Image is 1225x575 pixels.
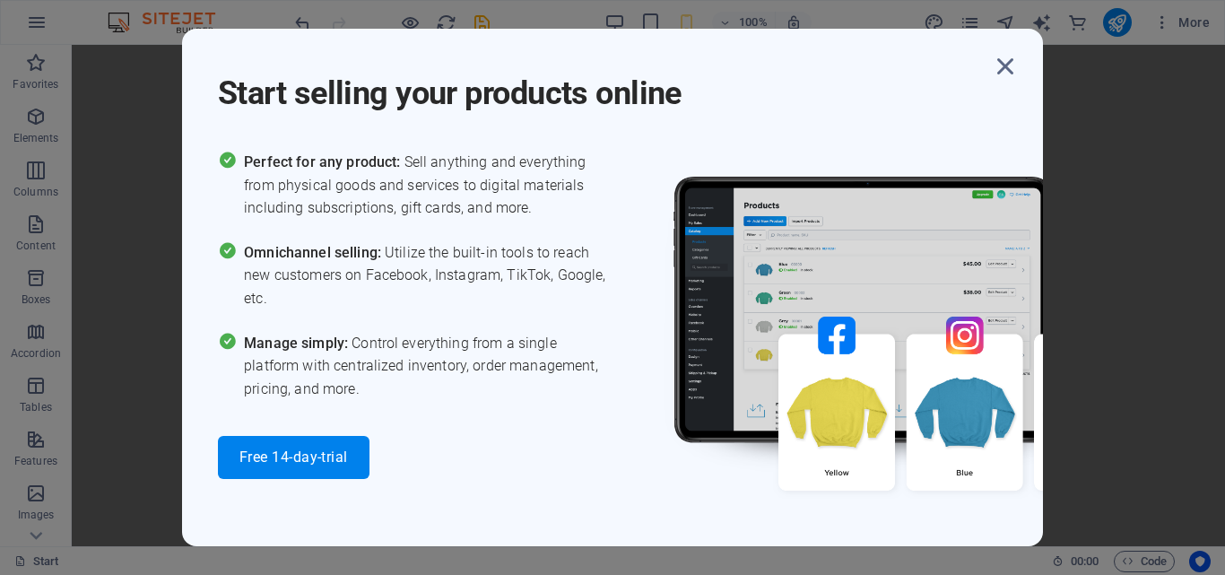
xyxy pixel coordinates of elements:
span: Perfect for any product: [244,153,404,170]
img: promo_image.png [644,151,1182,543]
span: Manage simply: [244,335,352,352]
span: Utilize the built-in tools to reach new customers on Facebook, Instagram, TikTok, Google, etc. [244,241,612,310]
span: Omnichannel selling: [244,244,385,261]
span: Sell anything and everything from physical goods and services to digital materials including subs... [244,151,612,220]
span: Free 14-day-trial [239,450,348,465]
h1: Start selling your products online [218,50,989,115]
button: Free 14-day-trial [218,436,369,479]
span: Control everything from a single platform with centralized inventory, order management, pricing, ... [244,332,612,401]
